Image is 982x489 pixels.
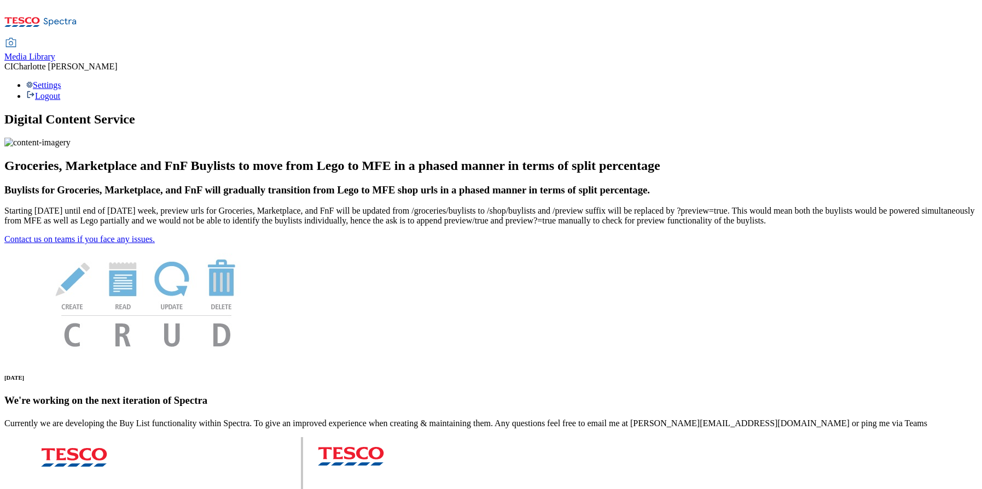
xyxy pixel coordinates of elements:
h6: [DATE] [4,374,978,381]
img: content-imagery [4,138,71,148]
span: Charlotte [PERSON_NAME] [13,62,118,71]
h3: Buylists for Groceries, Marketplace, and FnF will gradually transition from Lego to MFE shop urls... [4,184,978,196]
p: Currently we are developing the Buy List functionality within Spectra. To give an improved experi... [4,419,978,428]
a: Contact us on teams if you face any issues. [4,234,155,244]
span: CI [4,62,13,71]
a: Settings [26,80,61,90]
h3: We're working on the next iteration of Spectra [4,394,978,406]
span: Media Library [4,52,55,61]
p: Starting [DATE] until end of [DATE] week, preview urls for Groceries, Marketplace, and FnF will b... [4,206,978,226]
a: Media Library [4,39,55,62]
img: News Image [4,244,289,358]
a: Logout [26,91,60,101]
h1: Digital Content Service [4,112,978,127]
h2: Groceries, Marketplace and FnF Buylists to move from Lego to MFE in a phased manner in terms of s... [4,158,978,173]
